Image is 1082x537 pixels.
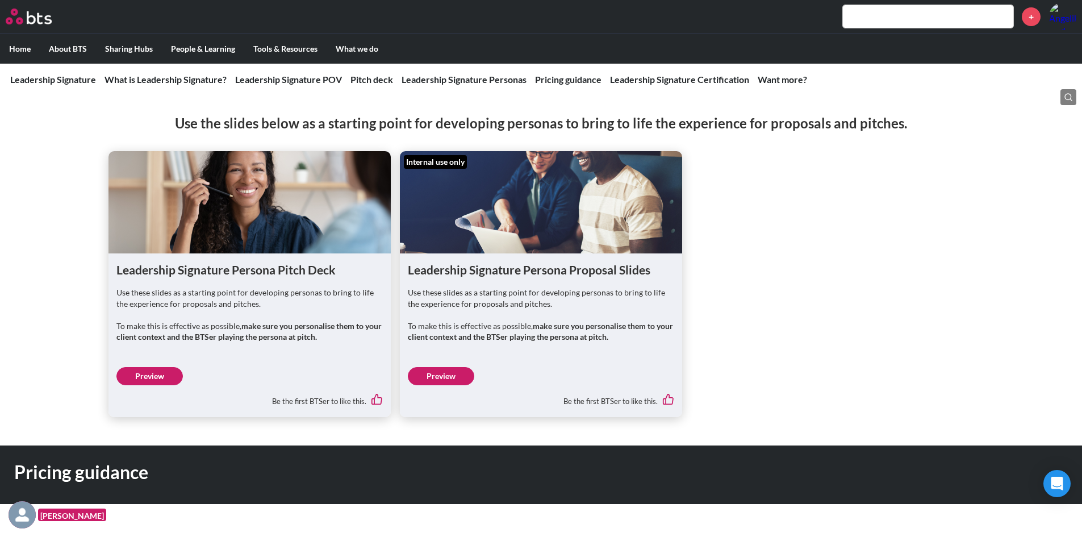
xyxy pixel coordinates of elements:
[6,9,52,24] img: BTS Logo
[1043,470,1071,497] div: Open Intercom Messenger
[116,321,382,342] strong: make sure you personalise them to your client context and the BTSer playing the persona at pitch.
[40,34,96,64] label: About BTS
[1049,3,1076,30] img: Angeliki Andreou
[116,261,383,278] h1: Leadership Signature Persona Pitch Deck
[404,155,467,169] div: Internal use only
[408,261,674,278] h1: Leadership Signature Persona Proposal Slides
[610,74,749,85] a: Leadership Signature Certification
[408,320,674,343] p: To make this is effective as possible,
[10,74,96,85] a: Leadership Signature
[116,320,383,343] p: To make this is effective as possible,
[96,34,162,64] label: Sharing Hubs
[6,9,73,24] a: Go home
[162,34,244,64] label: People & Learning
[1049,3,1076,30] a: Profile
[105,74,227,85] a: What is Leadership Signature?
[535,74,601,85] a: Pricing guidance
[116,367,183,385] a: Preview
[408,385,674,409] div: Be the first BTSer to like this.
[38,509,106,522] figcaption: [PERSON_NAME]
[402,74,527,85] a: Leadership Signature Personas
[408,367,474,385] a: Preview
[9,501,36,528] img: F
[116,287,383,309] p: Use these slides as a starting point for developing personas to bring to life the experience for ...
[408,321,673,342] strong: make sure you personalise them to your client context and the BTSer playing the persona at pitch.
[244,34,327,64] label: Tools & Resources
[116,385,383,409] div: Be the first BTSer to like this.
[1022,7,1041,26] a: +
[14,460,751,485] h1: Pricing guidance
[327,34,387,64] label: What we do
[408,287,674,309] p: Use these slides as a starting point for developing personas to bring to life the experience for ...
[350,74,393,85] a: Pitch deck
[235,74,342,85] a: Leadership Signature POV
[758,74,807,85] a: Want more?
